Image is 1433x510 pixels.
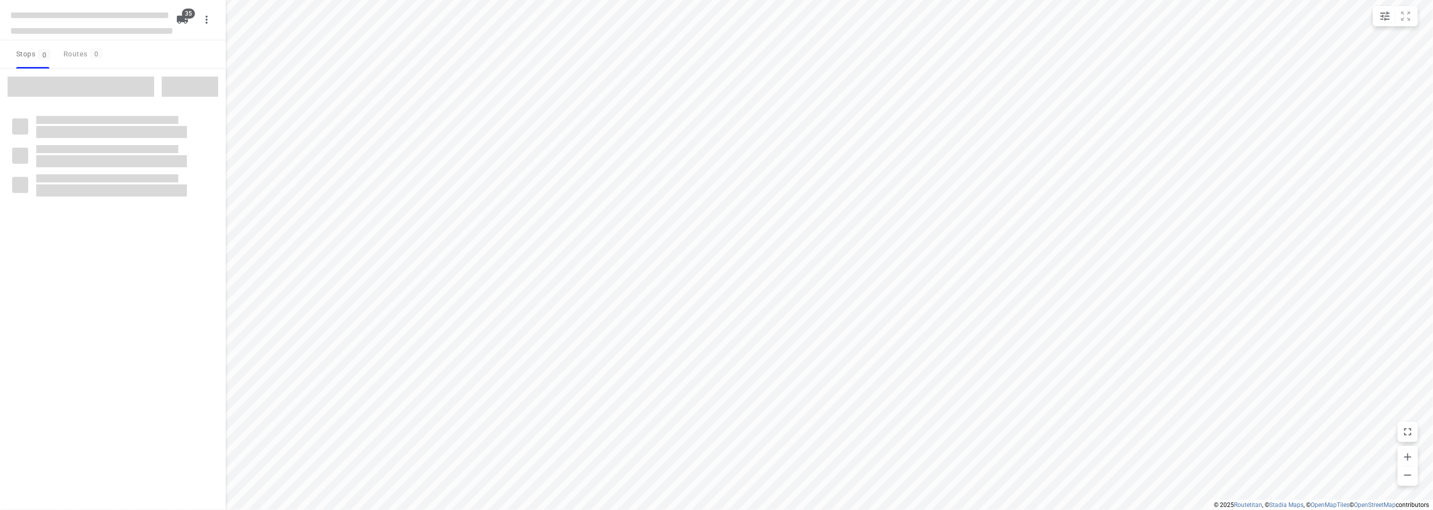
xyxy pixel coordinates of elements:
a: OpenMapTiles [1311,501,1349,508]
a: Stadia Maps [1269,501,1304,508]
a: Routetitan [1234,501,1262,508]
li: © 2025 , © , © © contributors [1214,501,1429,508]
a: OpenStreetMap [1354,501,1396,508]
div: small contained button group [1373,6,1418,26]
button: Map settings [1375,6,1395,26]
